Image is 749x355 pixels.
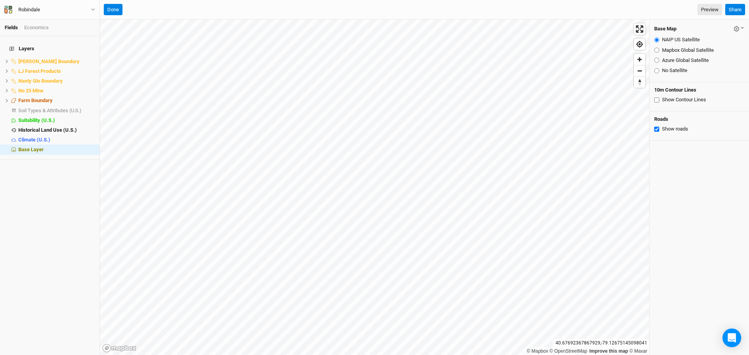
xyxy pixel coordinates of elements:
[654,26,676,32] h4: Base Map
[550,348,587,354] a: OpenStreetMap
[725,4,745,16] button: Share
[654,87,744,93] h4: 10m Contour Lines
[18,78,95,84] div: Nanty Glo Boundary
[634,76,645,88] button: Reset bearing to north
[18,68,95,74] div: LJ Forest Products
[5,41,95,57] h4: Layers
[629,348,647,354] a: Maxar
[18,88,95,94] div: No 25 Mine
[18,137,95,143] div: Climate (U.S.)
[18,147,44,152] span: Base Layer
[589,348,628,354] a: Improve this map
[18,6,40,14] div: Robindale
[662,67,687,74] label: No Satellite
[662,47,714,54] label: Mapbox Global Satellite
[18,108,95,114] div: Soil Types & Attributes (U.S.)
[662,96,706,103] label: Show Contour Lines
[527,348,548,354] a: Mapbox
[18,117,55,123] span: Suitability (U.S.)
[18,58,95,65] div: Becker Boundary
[18,127,95,133] div: Historical Land Use (U.S.)
[18,78,63,84] span: Nanty Glo Boundary
[24,24,49,31] div: Economics
[18,147,95,153] div: Base Layer
[634,23,645,35] button: Enter fullscreen
[18,108,82,113] span: Soil Types & Attributes (U.S.)
[18,88,43,94] span: No 25 Mine
[102,344,137,353] a: Mapbox logo
[18,58,80,64] span: [PERSON_NAME] Boundary
[18,97,53,103] span: Farm Boundary
[18,127,77,133] span: Historical Land Use (U.S.)
[554,339,649,347] div: 40.67692367867929 , -79.12675145098041
[18,68,61,74] span: LJ Forest Products
[634,65,645,76] button: Zoom out
[634,39,645,50] button: Find my location
[654,116,744,122] h4: Roads
[18,137,50,143] span: Climate (U.S.)
[18,97,95,104] div: Farm Boundary
[18,117,95,124] div: Suitability (U.S.)
[104,4,122,16] button: Done
[662,36,700,43] label: NAIP US Satellite
[634,77,645,88] span: Reset bearing to north
[698,4,722,16] a: Preview
[662,125,688,132] label: Show roads
[634,54,645,65] button: Zoom in
[662,57,709,64] label: Azure Global Satellite
[5,25,18,30] a: Fields
[4,5,96,14] button: Robindale
[100,19,649,355] canvas: Map
[722,329,741,347] div: Open Intercom Messenger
